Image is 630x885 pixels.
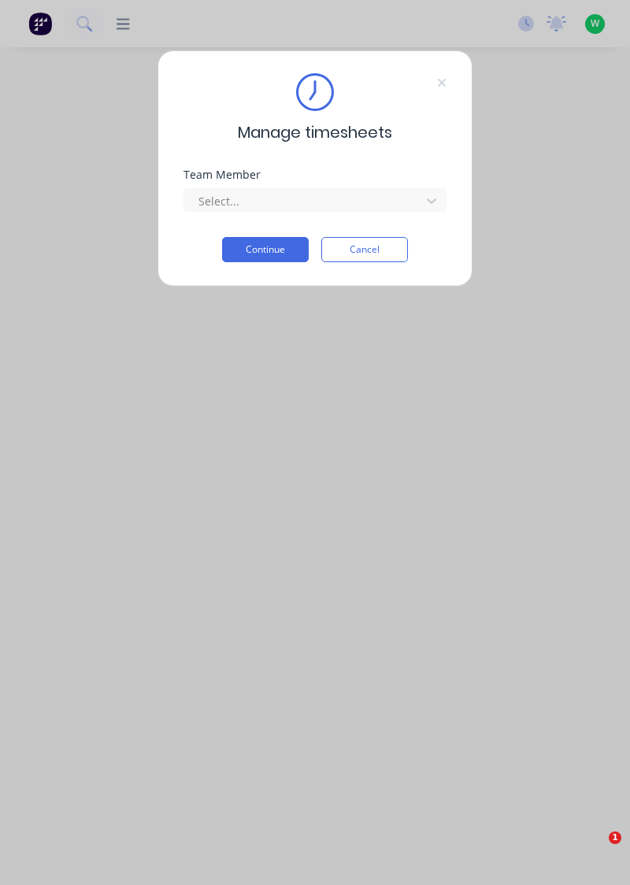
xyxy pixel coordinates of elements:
button: Cancel [321,237,408,262]
iframe: Intercom live chat [576,831,614,869]
span: Manage timesheets [238,120,392,144]
span: 1 [609,831,621,844]
button: Continue [222,237,309,262]
div: Team Member [183,169,447,180]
